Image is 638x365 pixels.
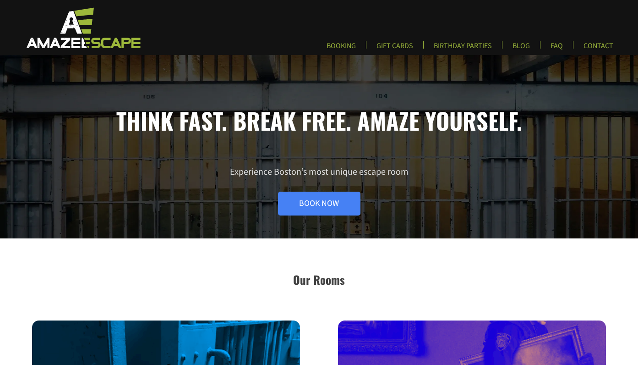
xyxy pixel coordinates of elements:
[319,41,363,56] a: BOOKING
[369,41,420,56] a: GIFT CARDS
[32,166,606,216] p: Experience Boston’s most unique escape room
[576,41,621,56] a: CONTACT
[278,192,360,216] a: Book Now
[15,6,150,49] img: Escape Room Game in Boston Area
[505,41,537,56] a: BLOG
[32,106,606,134] h1: Think fast. Break free. Amaze yourself.
[543,41,570,56] a: FAQ
[426,41,499,56] a: BIRTHDAY PARTIES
